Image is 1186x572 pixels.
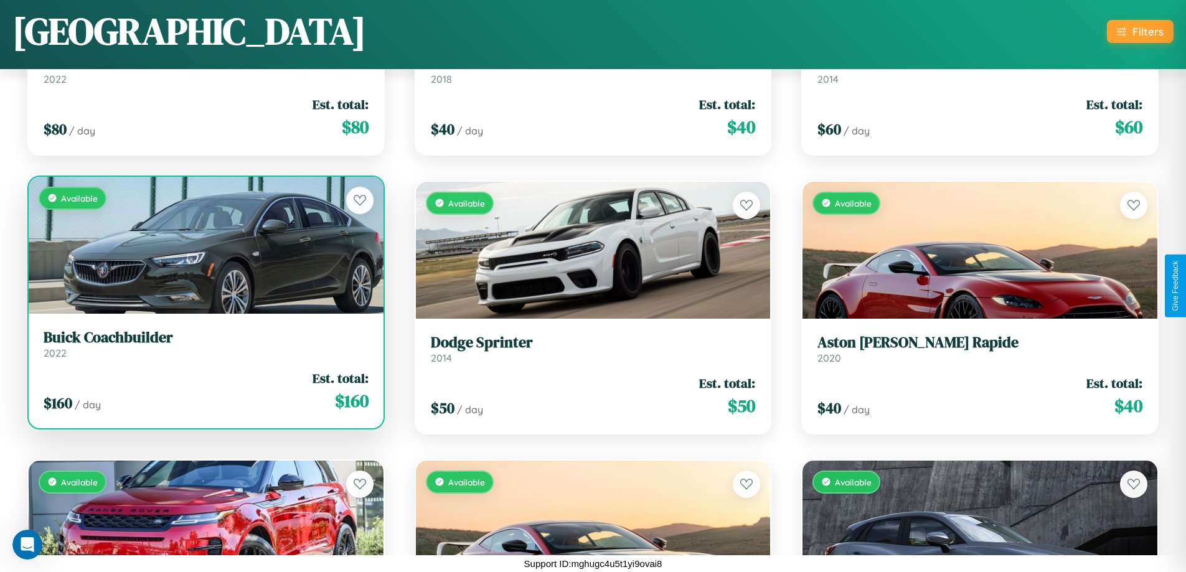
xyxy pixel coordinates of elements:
span: Est. total: [1086,95,1142,113]
span: 2020 [817,352,841,364]
p: Support ID: mghugc4u5t1yi9ovai8 [524,555,662,572]
span: $ 60 [817,119,841,139]
span: 2022 [44,73,67,85]
span: $ 40 [431,119,454,139]
span: / day [457,403,483,416]
span: $ 160 [335,388,369,413]
span: Available [835,198,872,209]
span: / day [844,403,870,416]
span: 2018 [431,73,452,85]
a: Dodge Sprinter2014 [431,334,756,364]
span: $ 50 [431,398,454,418]
span: Available [835,477,872,487]
span: Est. total: [313,95,369,113]
h3: Buick Coachbuilder [44,329,369,347]
div: Filters [1132,25,1164,38]
span: / day [69,124,95,137]
a: Kia Soul2018 [431,55,756,85]
span: Available [61,193,98,204]
span: Est. total: [1086,374,1142,392]
h3: Dodge Sprinter [431,334,756,352]
span: Est. total: [699,95,755,113]
span: $ 80 [44,119,67,139]
span: Available [61,477,98,487]
span: Available [448,198,485,209]
span: $ 40 [817,398,841,418]
a: GMC C62014 [817,55,1142,85]
span: Est. total: [699,374,755,392]
a: Aston [PERSON_NAME] Rapide2020 [817,334,1142,364]
span: $ 40 [1114,393,1142,418]
span: $ 160 [44,393,72,413]
span: 2014 [817,73,839,85]
span: / day [844,124,870,137]
div: Give Feedback [1171,261,1180,311]
button: Filters [1107,20,1174,43]
span: / day [75,398,101,411]
h3: Aston [PERSON_NAME] Rapide [817,334,1142,352]
span: $ 40 [727,115,755,139]
a: BMW R 1150 R2022 [44,55,369,85]
iframe: Intercom live chat [12,530,42,560]
span: Available [448,477,485,487]
span: / day [457,124,483,137]
span: $ 80 [342,115,369,139]
a: Buick Coachbuilder2022 [44,329,369,359]
h1: [GEOGRAPHIC_DATA] [12,6,366,57]
span: $ 50 [728,393,755,418]
span: 2014 [431,352,452,364]
span: Est. total: [313,369,369,387]
span: $ 60 [1115,115,1142,139]
span: 2022 [44,347,67,359]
